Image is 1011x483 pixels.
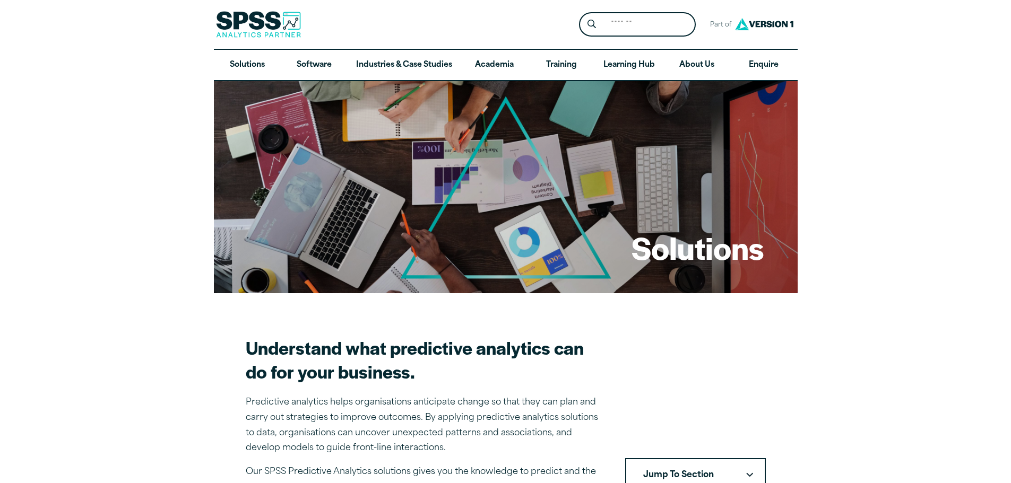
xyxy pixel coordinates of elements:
[582,15,601,34] button: Search magnifying glass icon
[587,20,596,29] svg: Search magnifying glass icon
[730,50,797,81] a: Enquire
[632,227,764,268] h1: Solutions
[281,50,348,81] a: Software
[461,50,528,81] a: Academia
[663,50,730,81] a: About Us
[348,50,461,81] a: Industries & Case Studies
[595,50,663,81] a: Learning Hub
[579,12,696,37] form: Site Header Search Form
[214,50,798,81] nav: Desktop version of site main menu
[528,50,594,81] a: Training
[216,11,301,38] img: SPSS Analytics Partner
[704,17,732,33] span: Part of
[246,395,600,456] p: Predictive analytics helps organisations anticipate change so that they can plan and carry out st...
[214,50,281,81] a: Solutions
[732,14,796,34] img: Version1 Logo
[746,472,753,477] svg: Downward pointing chevron
[246,336,600,383] h2: Understand what predictive analytics can do for your business.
